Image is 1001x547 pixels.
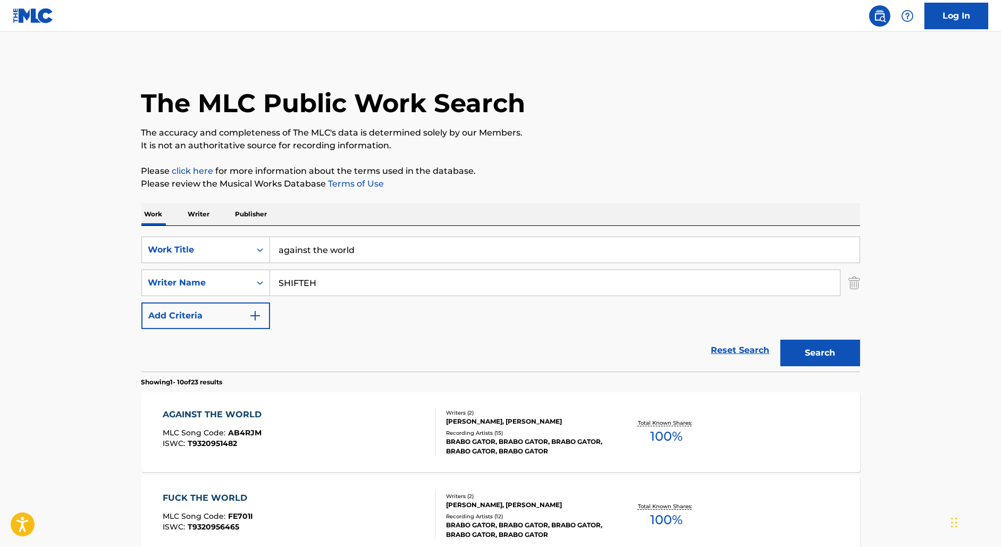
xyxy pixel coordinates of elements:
[638,419,695,427] p: Total Known Shares:
[650,427,683,446] span: 100 %
[873,10,886,22] img: search
[446,500,607,510] div: [PERSON_NAME], [PERSON_NAME]
[951,507,957,538] div: Drag
[446,512,607,520] div: Recording Artists ( 12 )
[446,437,607,456] div: BRABO GATOR, BRABO GATOR, BRABO GATOR, BRABO GATOR, BRABO GATOR
[706,339,775,362] a: Reset Search
[901,10,914,22] img: help
[185,203,213,225] p: Writer
[163,428,228,437] span: MLC Song Code :
[446,429,607,437] div: Recording Artists ( 15 )
[163,408,267,421] div: AGAINST THE WORLD
[228,428,262,437] span: AB4RJM
[188,439,237,448] span: T9320951482
[141,377,223,387] p: Showing 1 - 10 of 23 results
[163,511,228,521] span: MLC Song Code :
[638,502,695,510] p: Total Known Shares:
[141,178,860,190] p: Please review the Musical Works Database
[141,203,166,225] p: Work
[188,522,239,532] span: T9320956465
[163,492,253,504] div: FUCK THE WORLD
[924,3,988,29] a: Log In
[326,179,384,189] a: Terms of Use
[650,510,683,529] span: 100 %
[141,139,860,152] p: It is not an authoritative source for recording information.
[848,270,860,296] img: Delete Criterion
[948,496,1001,547] iframe: Chat Widget
[141,392,860,472] a: AGAINST THE WORLDMLC Song Code:AB4RJMISWC:T9320951482Writers (2)[PERSON_NAME], [PERSON_NAME]Recor...
[897,5,918,27] div: Help
[148,276,244,289] div: Writer Name
[141,127,860,139] p: The accuracy and completeness of The MLC's data is determined solely by our Members.
[446,492,607,500] div: Writers ( 2 )
[446,409,607,417] div: Writers ( 2 )
[232,203,271,225] p: Publisher
[446,520,607,540] div: BRABO GATOR, BRABO GATOR, BRABO GATOR, BRABO GATOR, BRABO GATOR
[141,237,860,372] form: Search Form
[13,8,54,23] img: MLC Logo
[446,417,607,426] div: [PERSON_NAME], [PERSON_NAME]
[148,243,244,256] div: Work Title
[172,166,214,176] a: click here
[163,439,188,448] span: ISWC :
[141,302,270,329] button: Add Criteria
[163,522,188,532] span: ISWC :
[780,340,860,366] button: Search
[249,309,262,322] img: 9d2ae6d4665cec9f34b9.svg
[141,87,526,119] h1: The MLC Public Work Search
[228,511,253,521] span: FE701I
[141,165,860,178] p: Please for more information about the terms used in the database.
[869,5,890,27] a: Public Search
